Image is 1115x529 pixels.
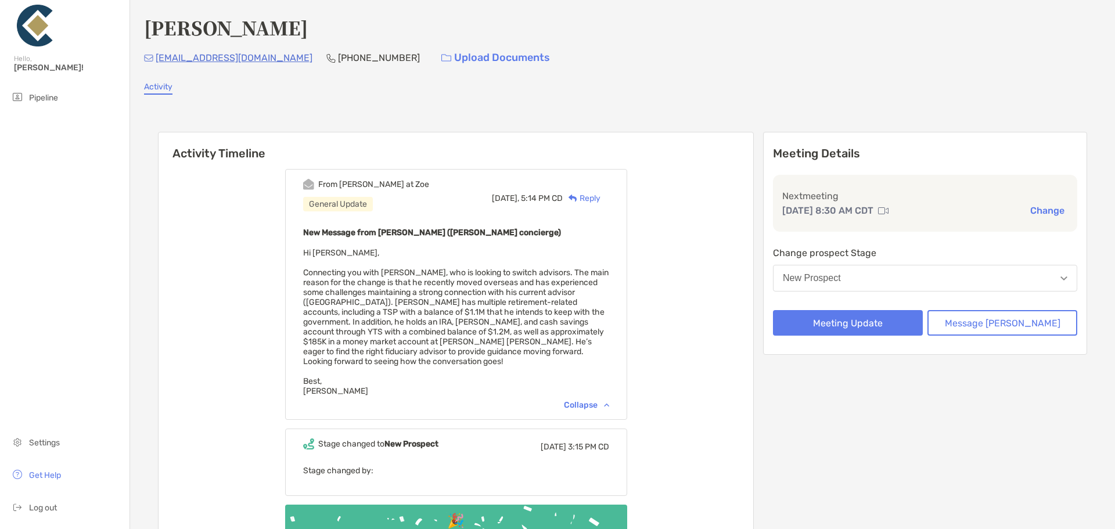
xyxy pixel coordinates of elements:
span: [DATE] [541,442,566,452]
a: Activity [144,82,172,95]
img: Email Icon [144,55,153,62]
img: communication type [878,206,889,215]
span: Settings [29,438,60,448]
button: Meeting Update [773,310,923,336]
img: Chevron icon [604,403,609,406]
p: Change prospect Stage [773,246,1077,260]
img: Open dropdown arrow [1060,276,1067,280]
span: Log out [29,503,57,513]
p: [PHONE_NUMBER] [338,51,420,65]
p: [EMAIL_ADDRESS][DOMAIN_NAME] [156,51,312,65]
img: Event icon [303,179,314,190]
img: settings icon [10,435,24,449]
p: [DATE] 8:30 AM CDT [782,203,873,218]
div: Reply [563,192,600,204]
img: logout icon [10,500,24,514]
img: pipeline icon [10,90,24,104]
div: General Update [303,197,373,211]
span: Get Help [29,470,61,480]
div: New Prospect [783,273,841,283]
span: 5:14 PM CD [521,193,563,203]
img: Event icon [303,438,314,449]
img: get-help icon [10,467,24,481]
img: Phone Icon [326,53,336,63]
b: New Message from [PERSON_NAME] ([PERSON_NAME] concierge) [303,228,561,237]
p: Next meeting [782,189,1068,203]
div: Stage changed to [318,439,438,449]
span: Hi [PERSON_NAME], Connecting you with [PERSON_NAME], who is looking to switch advisors. The main ... [303,248,609,396]
b: New Prospect [384,439,438,449]
button: New Prospect [773,265,1077,292]
span: 3:15 PM CD [568,442,609,452]
button: Change [1027,204,1068,217]
p: Stage changed by: [303,463,609,478]
span: [DATE], [492,193,519,203]
h4: [PERSON_NAME] [144,14,308,41]
img: button icon [441,54,451,62]
img: Reply icon [569,195,577,202]
div: Collapse [564,400,609,410]
span: Pipeline [29,93,58,103]
h6: Activity Timeline [159,132,753,160]
img: Zoe Logo [14,5,56,46]
a: Upload Documents [434,45,557,70]
div: From [PERSON_NAME] at Zoe [318,179,429,189]
p: Meeting Details [773,146,1077,161]
button: Message [PERSON_NAME] [927,310,1077,336]
span: [PERSON_NAME]! [14,63,123,73]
